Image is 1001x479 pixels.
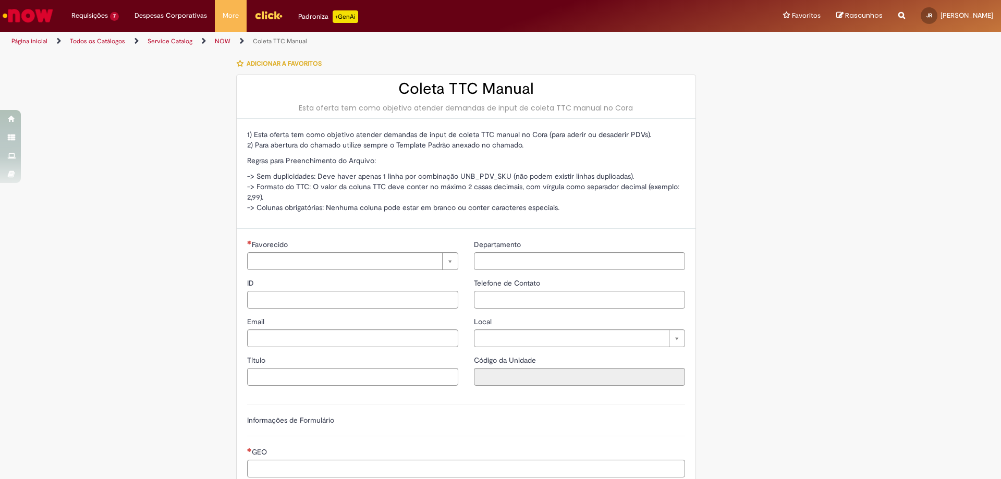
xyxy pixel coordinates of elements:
span: Adicionar a Favoritos [247,59,322,68]
a: Página inicial [11,37,47,45]
img: ServiceNow [1,5,55,26]
span: [PERSON_NAME] [941,11,993,20]
span: Favoritos [792,10,821,21]
p: 1) Esta oferta tem como objetivo atender demandas de input de coleta TTC manual no Cora (para ade... [247,129,685,150]
span: Necessários - Favorecido [252,240,290,249]
p: Regras para Preenchimento do Arquivo: [247,155,685,166]
a: Limpar campo Favorecido [247,252,458,270]
ul: Trilhas de página [8,32,660,51]
p: +GenAi [333,10,358,23]
img: click_logo_yellow_360x200.png [254,7,283,23]
input: ID [247,291,458,309]
input: Departamento [474,252,685,270]
p: -> Sem duplicidades: Deve haver apenas 1 linha por combinação UNB_PDV_SKU (não podem existir linh... [247,171,685,213]
input: Título [247,368,458,386]
span: Título [247,355,267,365]
span: Requisições [71,10,108,21]
div: Esta oferta tem como objetivo atender demandas de input de coleta TTC manual no Cora [247,103,685,113]
button: Adicionar a Favoritos [236,53,327,75]
span: Necessários [247,240,252,244]
div: Padroniza [298,10,358,23]
span: 7 [110,12,119,21]
input: GEO [247,460,685,477]
span: GEO [252,447,269,457]
h2: Coleta TTC Manual [247,80,685,97]
span: Necessários [247,448,252,452]
a: Limpar campo Local [474,329,685,347]
span: ID [247,278,256,288]
span: Email [247,317,266,326]
input: Telefone de Contato [474,291,685,309]
span: Rascunhos [845,10,883,20]
input: Código da Unidade [474,368,685,386]
label: Somente leitura - Código da Unidade [474,355,538,365]
span: Departamento [474,240,523,249]
span: Telefone de Contato [474,278,542,288]
label: Informações de Formulário [247,415,334,425]
a: Rascunhos [836,11,883,21]
span: Despesas Corporativas [135,10,207,21]
a: Coleta TTC Manual [253,37,307,45]
span: JR [926,12,932,19]
a: Todos os Catálogos [70,37,125,45]
span: More [223,10,239,21]
span: Local [474,317,494,326]
a: Service Catalog [148,37,192,45]
a: NOW [215,37,230,45]
input: Email [247,329,458,347]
